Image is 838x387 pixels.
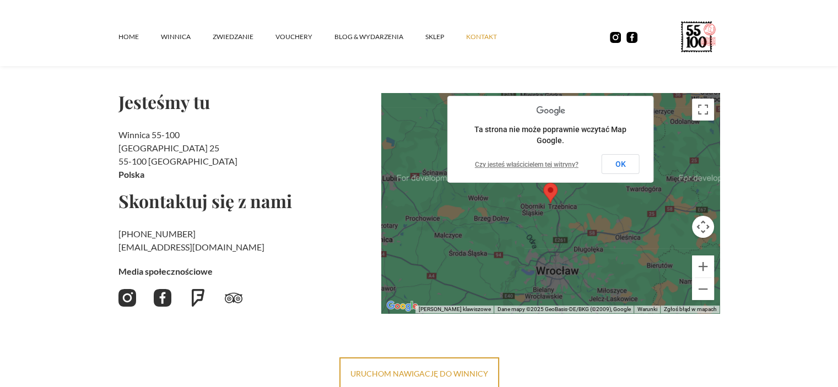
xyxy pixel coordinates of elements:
div: Map pin [543,183,558,203]
a: Warunki (otwiera się w nowej karcie) [637,306,657,312]
button: Powiększ [692,255,714,277]
span: Dane mapy ©2025 GeoBasis-DE/BKG (©2009), Google [497,306,630,312]
a: winnica [161,20,213,53]
a: SKLEP [425,20,466,53]
span: Ta strona nie może poprawnie wczytać Map Google. [474,125,626,145]
h2: ‍ [118,227,372,254]
a: Pokaż ten obszar w Mapach Google (otwiera się w nowym oknie) [384,299,420,313]
a: Zgłoś błąd w mapach [663,306,716,312]
a: Home [118,20,161,53]
button: Sterowanie kamerą na mapie [692,216,714,238]
a: kontakt [466,20,519,53]
strong: Media społecznościowe [118,266,213,276]
a: ZWIEDZANIE [213,20,275,53]
button: Skróty klawiszowe [418,306,490,313]
button: Włącz widok pełnoekranowy [692,99,714,121]
a: [EMAIL_ADDRESS][DOMAIN_NAME] [118,242,264,252]
a: Czy jesteś właścicielem tej witryny? [475,161,579,168]
h2: Skontaktuj się z nami [118,192,372,210]
a: vouchery [275,20,334,53]
a: [PHONE_NUMBER] [118,228,196,239]
button: OK [602,154,640,174]
a: Blog & Wydarzenia [334,20,425,53]
button: Pomniejsz [692,278,714,300]
img: Google [384,299,420,313]
strong: Polska [118,169,144,179]
h2: Jesteśmy tu [118,93,372,111]
h2: Winnica 55-100 [GEOGRAPHIC_DATA] 25 55-100 [GEOGRAPHIC_DATA] [118,128,372,181]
